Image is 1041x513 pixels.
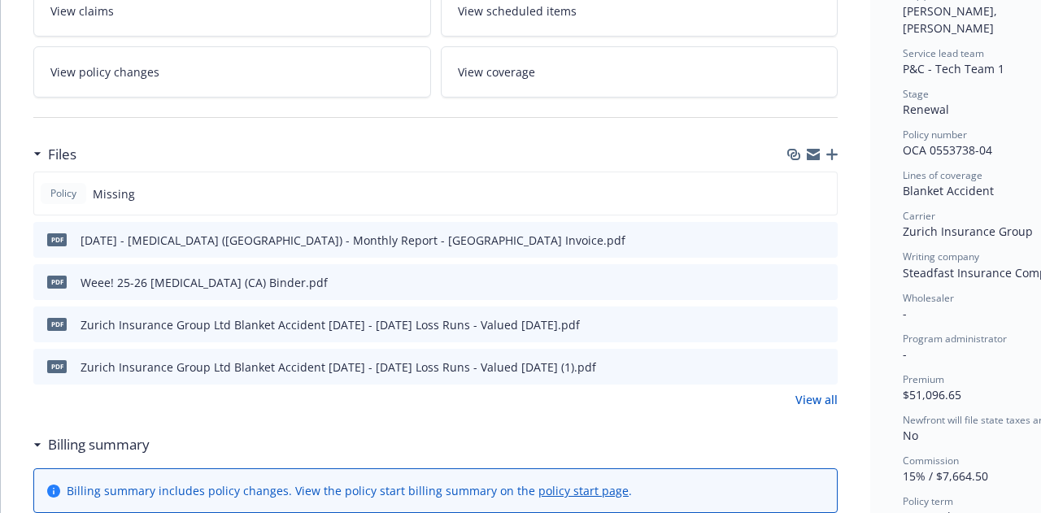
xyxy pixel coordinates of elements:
[47,186,80,201] span: Policy
[903,168,982,182] span: Lines of coverage
[50,63,159,80] span: View policy changes
[903,494,953,508] span: Policy term
[93,185,135,202] span: Missing
[33,144,76,165] div: Files
[81,232,625,249] div: [DATE] - [MEDICAL_DATA] ([GEOGRAPHIC_DATA]) - Monthly Report - [GEOGRAPHIC_DATA] Invoice.pdf
[903,3,1000,36] span: [PERSON_NAME], [PERSON_NAME]
[903,142,992,158] span: OCA 0553738-04
[903,387,961,402] span: $51,096.65
[791,316,804,333] button: download file
[48,434,150,455] h3: Billing summary
[903,372,944,386] span: Premium
[458,63,535,80] span: View coverage
[817,274,831,291] button: preview file
[47,318,67,330] span: pdf
[903,332,1007,346] span: Program administrator
[903,306,907,321] span: -
[817,232,831,249] button: preview file
[903,102,949,117] span: Renewal
[795,391,838,408] a: View all
[903,428,918,443] span: No
[48,144,76,165] h3: Files
[903,250,979,263] span: Writing company
[903,209,935,223] span: Carrier
[67,482,632,499] div: Billing summary includes policy changes. View the policy start billing summary on the .
[903,454,959,467] span: Commission
[81,316,580,333] div: Zurich Insurance Group Ltd Blanket Accident [DATE] - [DATE] Loss Runs - Valued [DATE].pdf
[903,468,988,484] span: 15% / $7,664.50
[538,483,629,498] a: policy start page
[903,87,929,101] span: Stage
[791,359,804,376] button: download file
[47,360,67,372] span: pdf
[903,224,1033,239] span: Zurich Insurance Group
[791,232,804,249] button: download file
[81,359,596,376] div: Zurich Insurance Group Ltd Blanket Accident [DATE] - [DATE] Loss Runs - Valued [DATE] (1).pdf
[817,316,831,333] button: preview file
[903,46,984,60] span: Service lead team
[903,61,1004,76] span: P&C - Tech Team 1
[33,434,150,455] div: Billing summary
[47,276,67,288] span: pdf
[817,359,831,376] button: preview file
[33,46,431,98] a: View policy changes
[903,128,967,141] span: Policy number
[47,233,67,246] span: pdf
[441,46,838,98] a: View coverage
[791,274,804,291] button: download file
[903,291,954,305] span: Wholesaler
[903,346,907,362] span: -
[50,2,114,20] span: View claims
[81,274,328,291] div: Weee! 25-26 [MEDICAL_DATA] (CA) Binder.pdf
[458,2,577,20] span: View scheduled items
